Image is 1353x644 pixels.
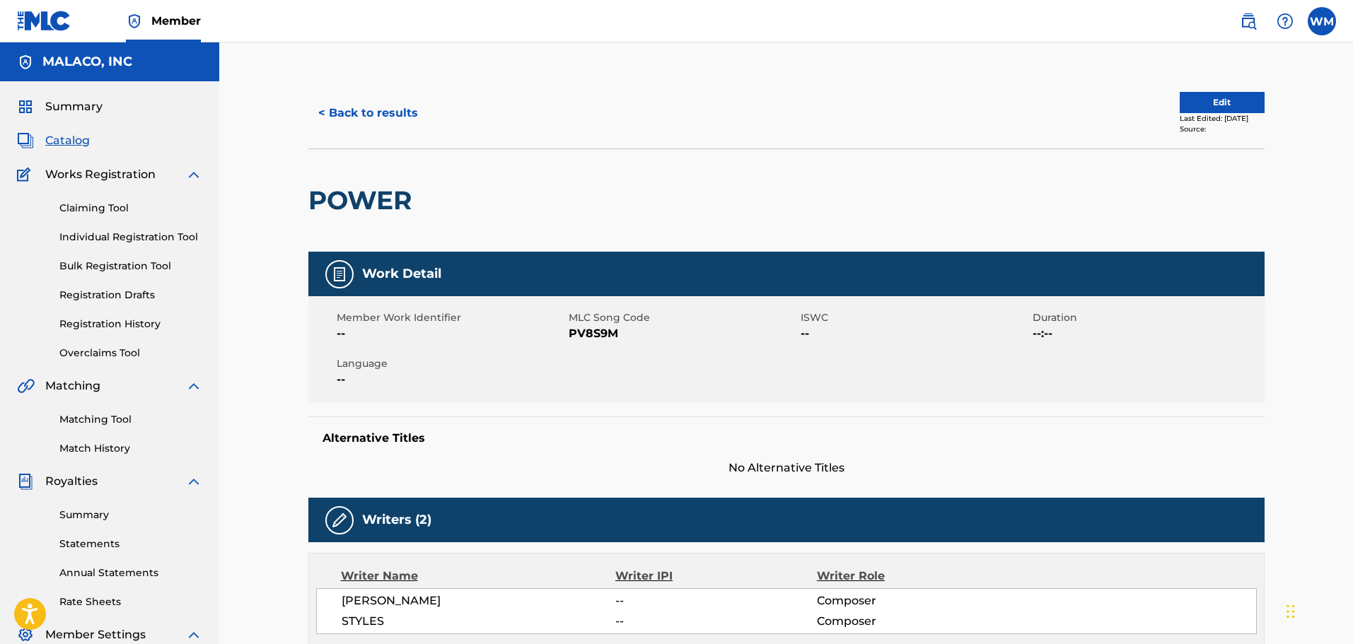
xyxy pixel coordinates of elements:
[17,98,34,115] img: Summary
[1180,113,1265,124] div: Last Edited: [DATE]
[45,377,100,394] span: Matching
[59,566,202,580] a: Annual Statements
[45,98,103,115] span: Summary
[45,473,98,490] span: Royalties
[817,568,1000,585] div: Writer Role
[331,266,348,283] img: Work Detail
[817,592,1000,609] span: Composer
[45,166,156,183] span: Works Registration
[185,377,202,394] img: expand
[308,459,1265,476] span: No Alternative Titles
[1277,13,1294,30] img: help
[1282,576,1353,644] iframe: Chat Widget
[801,310,1029,325] span: ISWC
[59,508,202,522] a: Summary
[615,568,817,585] div: Writer IPI
[17,377,35,394] img: Matching
[817,613,1000,630] span: Composer
[126,13,143,30] img: Top Rightsholder
[341,568,616,585] div: Writer Name
[331,512,348,529] img: Writers
[1313,423,1353,537] iframe: Resource Center
[337,356,565,371] span: Language
[337,310,565,325] span: Member Work Identifier
[1308,7,1336,35] div: User Menu
[17,11,71,31] img: MLC Logo
[1033,310,1261,325] span: Duration
[59,412,202,427] a: Matching Tool
[42,54,132,70] h5: MALACO, INC
[1287,590,1295,633] div: Drag
[17,132,34,149] img: Catalog
[59,230,202,245] a: Individual Registration Tool
[17,166,35,183] img: Works Registration
[185,166,202,183] img: expand
[308,95,428,131] button: < Back to results
[362,266,441,282] h5: Work Detail
[17,54,34,71] img: Accounts
[615,592,816,609] span: --
[1180,92,1265,113] button: Edit
[323,431,1250,445] h5: Alternative Titles
[59,201,202,216] a: Claiming Tool
[185,473,202,490] img: expand
[1271,7,1299,35] div: Help
[1234,7,1262,35] a: Public Search
[569,310,797,325] span: MLC Song Code
[59,288,202,303] a: Registration Drafts
[801,325,1029,342] span: --
[342,613,616,630] span: STYLES
[59,259,202,274] a: Bulk Registration Tool
[17,473,34,490] img: Royalties
[308,185,419,216] h2: POWER
[185,626,202,643] img: expand
[569,325,797,342] span: PV8S9M
[17,98,103,115] a: SummarySummary
[342,592,616,609] span: [PERSON_NAME]
[59,441,202,456] a: Match History
[45,132,90,149] span: Catalog
[59,317,202,332] a: Registration History
[362,512,431,528] h5: Writers (2)
[59,346,202,361] a: Overclaims Tool
[337,371,565,388] span: --
[45,626,146,643] span: Member Settings
[1180,124,1265,134] div: Source:
[59,537,202,551] a: Statements
[615,613,816,630] span: --
[59,595,202,609] a: Rate Sheets
[1033,325,1261,342] span: --:--
[1240,13,1257,30] img: search
[17,626,34,643] img: Member Settings
[337,325,565,342] span: --
[151,13,201,29] span: Member
[17,132,90,149] a: CatalogCatalog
